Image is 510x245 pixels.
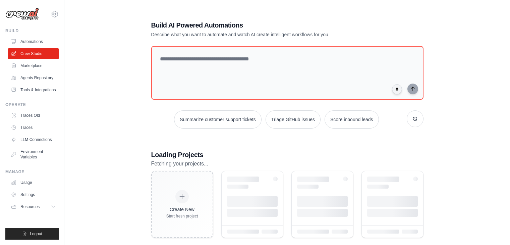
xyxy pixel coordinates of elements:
[325,110,379,129] button: Score inbound leads
[8,201,59,212] button: Resources
[151,20,377,30] h1: Build AI Powered Automations
[8,146,59,162] a: Environment Variables
[5,8,39,20] img: Logo
[166,206,198,213] div: Create New
[8,48,59,59] a: Crew Studio
[266,110,321,129] button: Triage GitHub issues
[5,169,59,175] div: Manage
[151,31,377,38] p: Describe what you want to automate and watch AI create intelligent workflows for you
[8,36,59,47] a: Automations
[8,60,59,71] a: Marketplace
[174,110,261,129] button: Summarize customer support tickets
[392,84,402,94] button: Click to speak your automation idea
[5,28,59,34] div: Build
[8,85,59,95] a: Tools & Integrations
[151,150,423,159] h3: Loading Projects
[8,72,59,83] a: Agents Repository
[8,110,59,121] a: Traces Old
[20,204,40,209] span: Resources
[407,110,423,127] button: Get new suggestions
[8,177,59,188] a: Usage
[8,134,59,145] a: LLM Connections
[30,231,42,237] span: Logout
[5,102,59,107] div: Operate
[166,213,198,219] div: Start fresh project
[5,228,59,240] button: Logout
[8,189,59,200] a: Settings
[151,159,423,168] p: Fetching your projects...
[8,122,59,133] a: Traces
